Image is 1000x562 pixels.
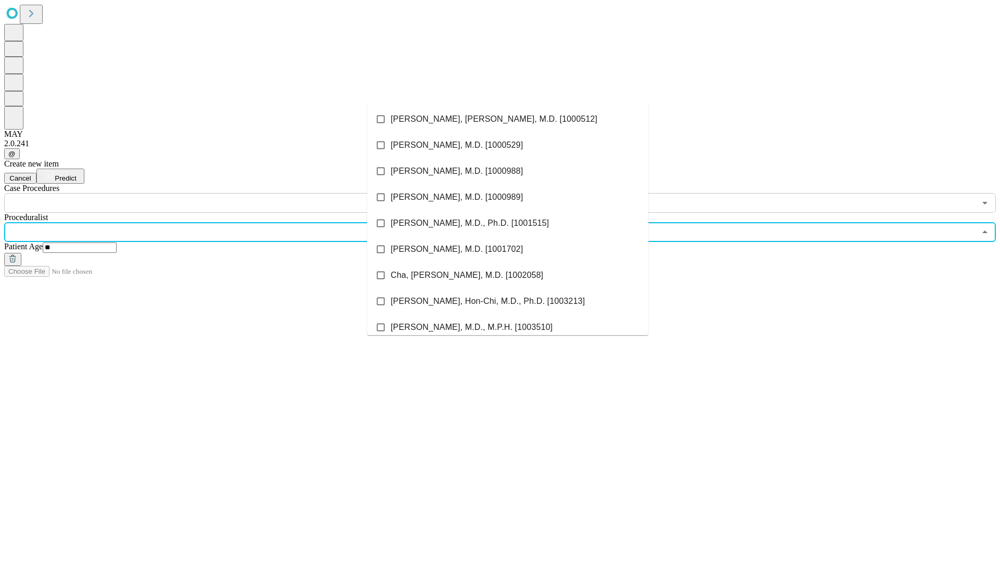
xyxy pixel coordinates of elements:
[4,139,996,148] div: 2.0.241
[4,159,59,168] span: Create new item
[4,242,43,251] span: Patient Age
[9,174,31,182] span: Cancel
[55,174,76,182] span: Predict
[391,295,585,308] span: [PERSON_NAME], Hon-Chi, M.D., Ph.D. [1003213]
[391,269,543,282] span: Cha, [PERSON_NAME], M.D. [1002058]
[391,243,523,256] span: [PERSON_NAME], M.D. [1001702]
[391,191,523,203] span: [PERSON_NAME], M.D. [1000989]
[391,113,597,125] span: [PERSON_NAME], [PERSON_NAME], M.D. [1000512]
[978,196,992,210] button: Open
[4,130,996,139] div: MAY
[391,321,553,334] span: [PERSON_NAME], M.D., M.P.H. [1003510]
[4,184,59,193] span: Scheduled Procedure
[978,225,992,239] button: Close
[391,139,523,151] span: [PERSON_NAME], M.D. [1000529]
[4,148,20,159] button: @
[391,217,549,229] span: [PERSON_NAME], M.D., Ph.D. [1001515]
[4,213,48,222] span: Proceduralist
[4,173,36,184] button: Cancel
[8,150,16,158] span: @
[36,169,84,184] button: Predict
[391,165,523,177] span: [PERSON_NAME], M.D. [1000988]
